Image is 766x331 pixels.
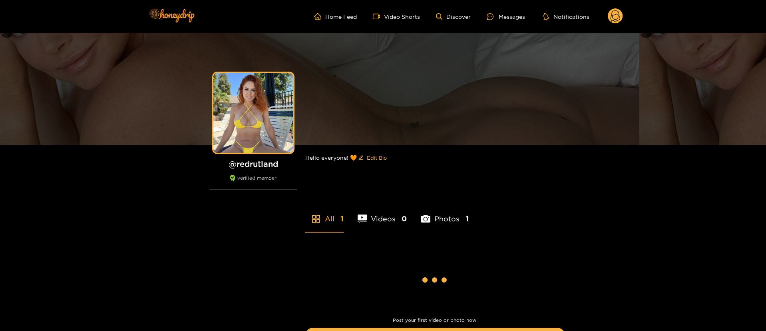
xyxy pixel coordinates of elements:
div: Messages [487,12,525,21]
li: All [305,196,344,232]
span: Edit Bio [367,154,387,162]
h1: @ redrutland [209,159,297,169]
span: appstore [311,214,321,224]
li: Videos [358,196,407,232]
p: Post your first video or photo now! [305,317,565,323]
span: 1 [340,214,344,224]
button: editEdit Bio [357,151,388,164]
span: home [314,13,325,20]
a: Discover [436,13,471,20]
a: Video Shorts [373,13,420,20]
a: Home Feed [314,13,357,20]
li: Photos [421,196,469,232]
span: edit [358,155,364,161]
span: 1 [466,214,469,224]
button: Notifications [541,12,592,20]
span: 0 [402,214,407,224]
div: Hello everyone! 🧡 [305,145,565,171]
span: video-camera [373,13,384,20]
div: verified member [209,175,297,190]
